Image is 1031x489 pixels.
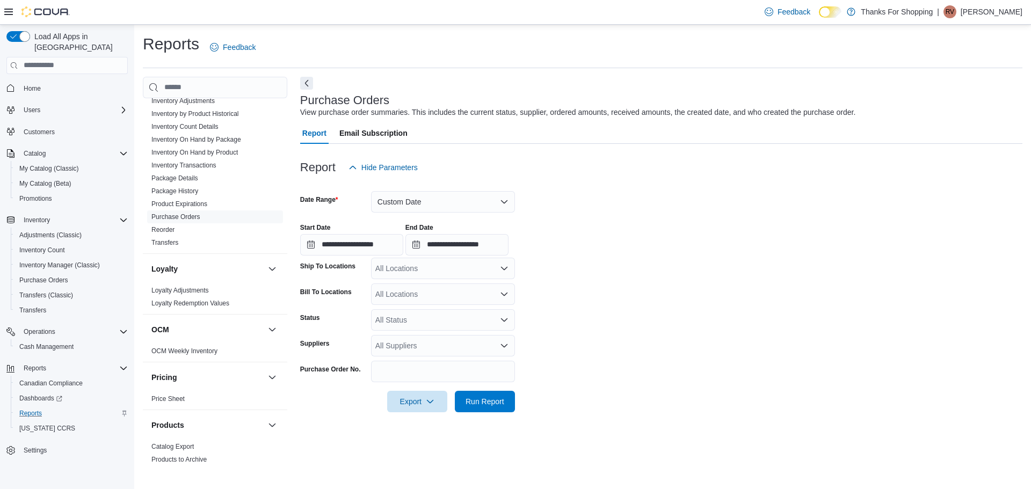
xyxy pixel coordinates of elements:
span: Inventory [19,214,128,227]
span: Cash Management [19,342,74,351]
span: Reports [19,362,128,375]
label: Ship To Locations [300,262,355,271]
a: Inventory Manager (Classic) [15,259,104,272]
a: Transfers [151,239,178,246]
span: Purchase Orders [15,274,128,287]
span: Adjustments (Classic) [15,229,128,242]
button: Open list of options [500,290,509,298]
span: Transfers [151,238,178,247]
button: OCM [266,323,279,336]
a: Loyalty Adjustments [151,287,209,294]
p: Thanks For Shopping [861,5,933,18]
button: Purchase Orders [11,273,132,288]
a: Promotions [15,192,56,205]
span: Reports [19,409,42,418]
a: Dashboards [15,392,67,405]
a: Inventory Transactions [151,162,216,169]
button: Catalog [19,147,50,160]
span: Inventory Count [15,244,128,257]
input: Press the down key to open a popover containing a calendar. [300,234,403,256]
span: Run Report [466,396,504,407]
button: Products [151,420,264,430]
h3: Purchase Orders [300,94,389,107]
button: Run Report [455,391,515,412]
span: Washington CCRS [15,422,128,435]
img: Cova [21,6,70,17]
label: Suppliers [300,339,330,348]
a: Purchase Orders [151,213,200,221]
button: Promotions [11,191,132,206]
a: Reorder [151,226,175,233]
div: Products [143,440,287,470]
a: Canadian Compliance [15,377,87,390]
button: Settings [2,442,132,458]
span: Inventory [24,216,50,224]
span: Operations [24,327,55,336]
span: Package Details [151,174,198,183]
a: Adjustments (Classic) [15,229,86,242]
span: Inventory Manager (Classic) [15,259,128,272]
div: R Vidler [943,5,956,18]
span: Inventory On Hand by Package [151,135,241,144]
span: Hide Parameters [361,162,418,173]
a: My Catalog (Beta) [15,177,76,190]
button: Reports [19,362,50,375]
a: Inventory by Product Historical [151,110,239,118]
span: Load All Apps in [GEOGRAPHIC_DATA] [30,31,128,53]
button: Transfers (Classic) [11,288,132,303]
button: Loyalty [266,262,279,275]
button: Inventory Manager (Classic) [11,258,132,273]
button: Adjustments (Classic) [11,228,132,243]
a: Loyalty Redemption Values [151,300,229,307]
button: Transfers [11,303,132,318]
button: Hide Parameters [344,157,422,178]
a: Products to Archive [151,456,207,463]
a: Inventory On Hand by Package [151,136,241,143]
button: Inventory [2,213,132,228]
span: Catalog [19,147,128,160]
span: OCM Weekly Inventory [151,347,217,355]
label: Start Date [300,223,331,232]
a: Cash Management [15,340,78,353]
span: [US_STATE] CCRS [19,424,75,433]
span: Loyalty Redemption Values [151,299,229,308]
a: Product Expirations [151,200,207,208]
button: Customers [2,124,132,140]
div: Pricing [143,392,287,410]
label: Date Range [300,195,338,204]
button: Pricing [266,371,279,384]
span: Adjustments (Classic) [19,231,82,239]
span: Catalog Export [151,442,194,451]
span: Canadian Compliance [15,377,128,390]
span: My Catalog (Beta) [19,179,71,188]
span: Settings [24,446,47,455]
span: Operations [19,325,128,338]
h3: OCM [151,324,169,335]
span: Users [19,104,128,116]
label: Status [300,313,320,322]
a: Customers [19,126,59,138]
a: Home [19,82,45,95]
span: Dashboards [15,392,128,405]
label: Bill To Locations [300,288,352,296]
span: Canadian Compliance [19,379,83,388]
a: Package Details [151,174,198,182]
h3: Pricing [151,372,177,383]
button: My Catalog (Beta) [11,176,132,191]
span: Reports [24,364,46,373]
div: View purchase order summaries. This includes the current status, supplier, ordered amounts, recei... [300,107,856,118]
button: Home [2,81,132,96]
button: Canadian Compliance [11,376,132,391]
div: Inventory [143,94,287,253]
span: Customers [24,128,55,136]
button: Open list of options [500,341,509,350]
a: Inventory Adjustments [151,97,215,105]
button: Next [300,77,313,90]
a: Feedback [206,37,260,58]
h3: Loyalty [151,264,178,274]
label: End Date [405,223,433,232]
